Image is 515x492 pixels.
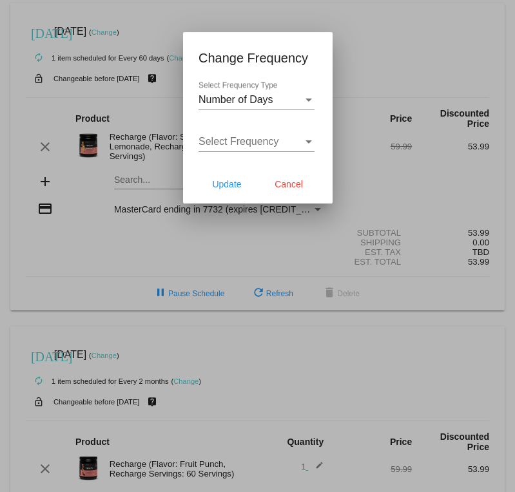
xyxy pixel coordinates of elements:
[212,179,241,189] span: Update
[199,136,279,147] span: Select Frequency
[199,94,315,106] mat-select: Select Frequency Type
[260,173,317,196] button: Cancel
[199,48,317,68] h1: Change Frequency
[199,94,273,105] span: Number of Days
[199,136,315,147] mat-select: Select Frequency
[275,179,303,189] span: Cancel
[199,173,255,196] button: Update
